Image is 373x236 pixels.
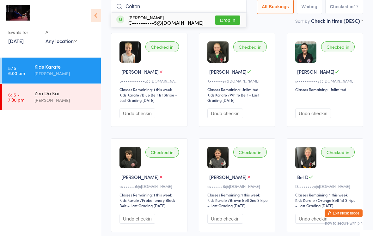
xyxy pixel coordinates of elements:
div: 17 [353,4,358,9]
div: [PERSON_NAME] [34,96,95,104]
div: Kids Karate [34,63,95,70]
div: D••••••••y@[DOMAIN_NAME] [295,183,357,189]
div: a•••••••6@[DOMAIN_NAME] [119,183,181,189]
div: At [46,27,77,37]
span: [PERSON_NAME] [209,68,247,75]
div: Checked in [145,41,179,52]
div: Classes Remaining: Unlimited [207,87,269,92]
time: 5:15 - 6:00 pm [8,65,25,76]
button: how to secure with pin [325,221,363,226]
div: [PERSON_NAME] [34,70,95,77]
button: Undo checkin [295,214,331,224]
div: a•••••••6@[DOMAIN_NAME] [207,183,269,189]
img: image1752131366.png [207,147,229,168]
div: [PERSON_NAME] [128,15,204,25]
div: Checked in [321,41,355,52]
div: Classes Remaining: 1 this week [119,192,181,197]
img: image1728976202.png [295,147,316,168]
div: Kids Karate [119,197,139,203]
button: Undo checkin [119,109,155,118]
span: [PERSON_NAME] [121,174,159,180]
div: Checked in [145,147,179,158]
time: 6:15 - 7:30 pm [8,92,24,102]
div: Any location [46,37,77,44]
span: / Brown Belt 2nd Stripe – Last Grading [DATE] [207,197,268,208]
img: image1754550730.png [207,41,229,63]
label: Sort by [295,18,310,24]
span: / Orange Belt 1st Stripe – Last Grading [DATE] [295,197,356,208]
div: p••••••••••••a@[DOMAIN_NAME] [119,78,181,84]
div: Classes Remaining: 1 this week [119,87,181,92]
span: [PERSON_NAME] [209,174,247,180]
img: image1676533248.png [119,41,141,63]
button: Exit kiosk mode [325,209,363,217]
span: [PERSON_NAME] [121,68,159,75]
div: s•••••••••••y@[DOMAIN_NAME] [295,78,357,84]
div: Checked in [233,41,267,52]
a: [DATE] [8,37,24,44]
img: image1752131406.png [119,147,141,168]
div: Kids Karate [295,197,315,203]
button: Undo checkin [295,109,331,118]
img: Maryborough Martial Arts Academy [6,5,30,21]
button: Undo checkin [119,214,155,224]
div: C••••••••••5@[DOMAIN_NAME] [128,20,204,25]
div: Kids Karate [207,92,227,97]
a: 6:15 -7:30 pmZen Do Kai[PERSON_NAME] [2,84,101,110]
div: K•••••••s@[DOMAIN_NAME] [207,78,269,84]
div: Events for [8,27,39,37]
div: Classes Remaining: Unlimited [295,87,357,92]
div: Check in time (DESC) [311,17,363,24]
div: Checked in [321,147,355,158]
button: Undo checkin [207,214,243,224]
div: Kids Karate [207,197,227,203]
div: Kids Karate [119,92,139,97]
span: / Blue Belt 1st Stripe – Last Grading [DATE] [119,92,177,103]
span: [PERSON_NAME] [297,68,334,75]
button: Drop in [215,16,240,25]
span: Bel D [297,174,309,180]
div: Zen Do Kai [34,90,95,96]
button: Undo checkin [207,109,243,118]
img: image1644914932.png [295,41,316,63]
a: 5:15 -6:00 pmKids Karate[PERSON_NAME] [2,58,101,84]
div: Classes Remaining: 1 this week [295,192,357,197]
div: Classes Remaining: 1 this week [207,192,269,197]
div: Checked in [233,147,267,158]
